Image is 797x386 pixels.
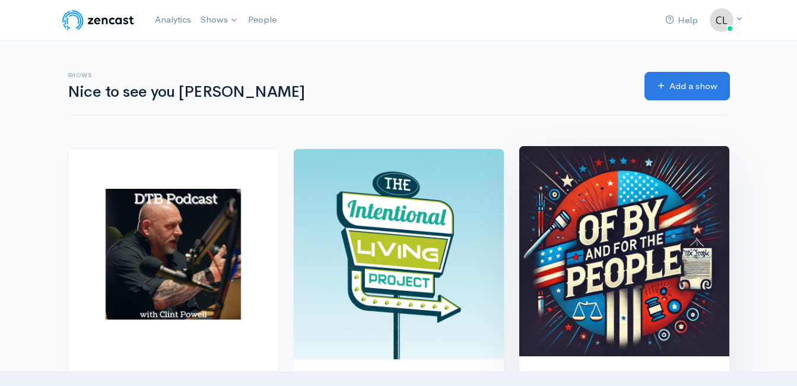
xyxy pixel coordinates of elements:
h1: Nice to see you [PERSON_NAME] [68,84,630,101]
a: Add a show [644,72,730,101]
img: ZenCast Logo [61,8,136,32]
img: The Intentional Living Project [294,149,504,359]
a: Analytics [150,7,196,33]
a: Of-By-For the People! [534,369,624,381]
img: ... [710,8,734,32]
img: During the Break with Clint Powell [68,149,278,359]
a: People [243,7,281,33]
a: Shows [196,7,243,33]
h6: Shows [68,72,630,78]
img: Of-By-For the People! [519,146,729,356]
a: Help [661,8,703,33]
